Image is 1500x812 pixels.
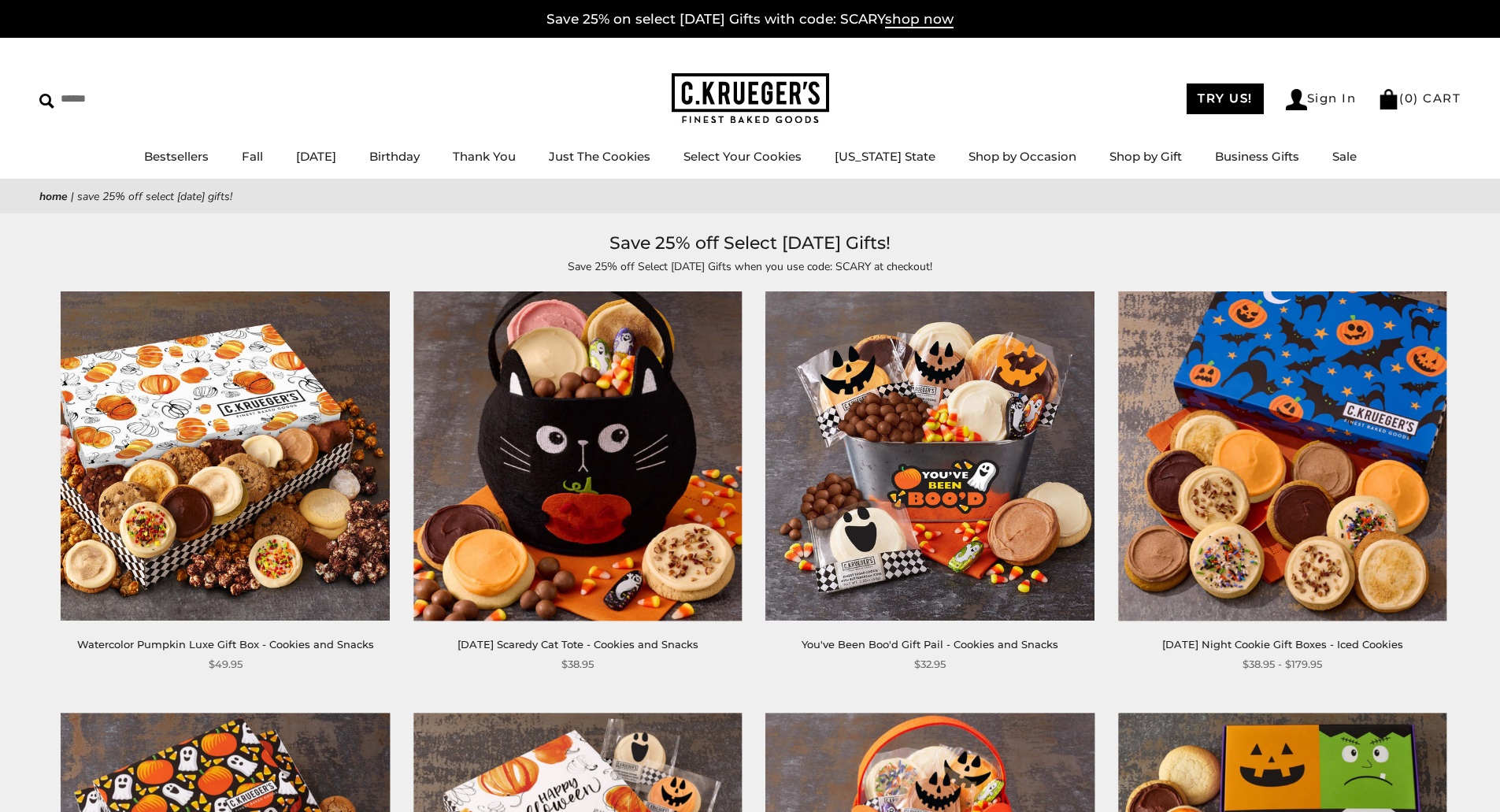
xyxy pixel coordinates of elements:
[209,656,243,673] span: $49.95
[296,149,336,164] a: [DATE]
[453,149,516,164] a: Thank You
[413,292,742,621] img: Halloween Scaredy Cat Tote - Cookies and Snacks
[766,292,1094,621] img: You've Been Boo'd Gift Pail - Cookies and Snacks
[61,292,390,621] img: Watercolor Pumpkin Luxe Gift Box - Cookies and Snacks
[77,189,232,204] span: Save 25% off Select [DATE] Gifts!
[1332,149,1357,164] a: Sale
[39,87,227,111] input: Search
[1286,89,1307,110] img: Account
[457,638,698,651] a: [DATE] Scaredy Cat Tote - Cookies and Snacks
[802,638,1058,651] a: You've Been Boo'd Gift Pail - Cookies and Snacks
[914,656,946,673] span: $32.95
[1243,656,1322,673] span: $38.95 - $179.95
[672,73,829,124] img: C.KRUEGER'S
[683,149,802,164] a: Select Your Cookies
[546,11,954,28] a: Save 25% on select [DATE] Gifts with code: SCARYshop now
[144,149,209,164] a: Bestsellers
[1118,292,1446,621] img: Halloween Night Cookie Gift Boxes - Iced Cookies
[71,189,74,204] span: |
[561,656,594,673] span: $38.95
[77,638,374,651] a: Watercolor Pumpkin Luxe Gift Box - Cookies and Snacks
[969,149,1076,164] a: Shop by Occasion
[1405,91,1414,106] span: 0
[1162,638,1403,651] a: [DATE] Night Cookie Gift Boxes - Iced Cookies
[1378,91,1461,106] a: (0) CART
[1286,89,1357,110] a: Sign In
[549,149,650,164] a: Just The Cookies
[39,187,1461,206] nav: breadcrumbs
[242,149,263,164] a: Fall
[1378,89,1399,109] img: Bag
[39,189,68,204] a: Home
[388,258,1113,276] p: Save 25% off Select [DATE] Gifts when you use code: SCARY at checkout!
[1109,149,1182,164] a: Shop by Gift
[369,149,420,164] a: Birthday
[63,229,1437,258] h1: Save 25% off Select [DATE] Gifts!
[1187,83,1264,114] a: TRY US!
[39,94,54,109] img: Search
[1215,149,1299,164] a: Business Gifts
[835,149,935,164] a: [US_STATE] State
[885,11,954,28] span: shop now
